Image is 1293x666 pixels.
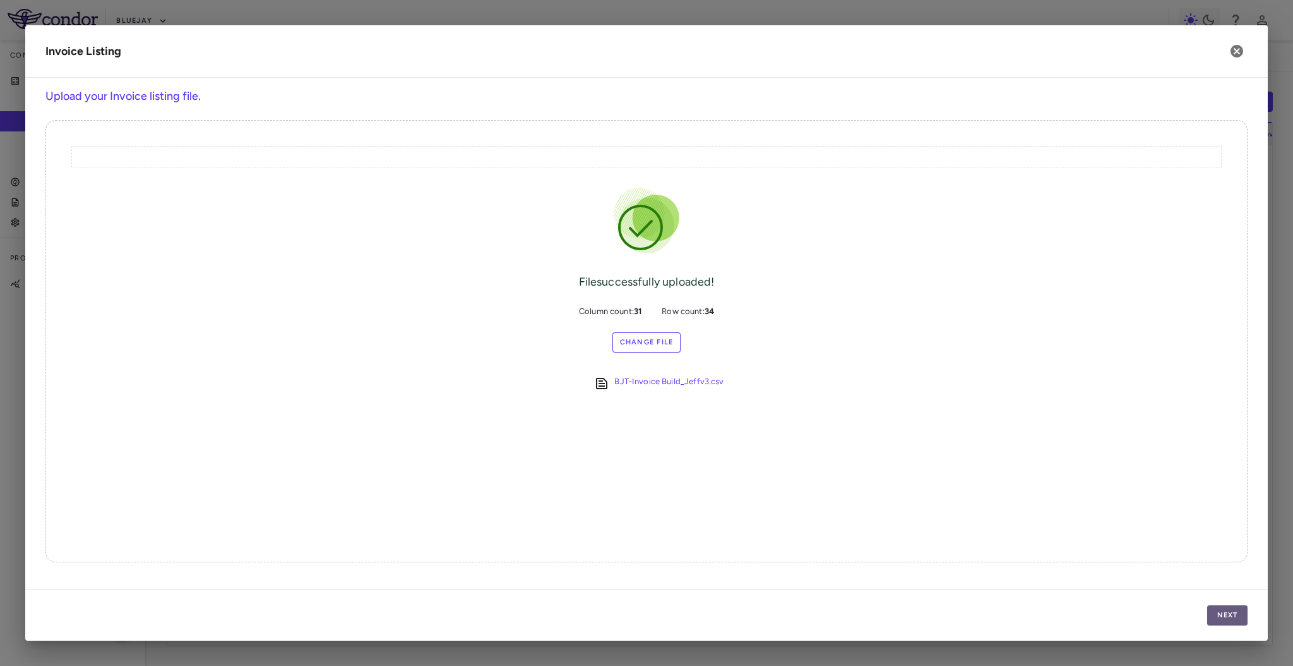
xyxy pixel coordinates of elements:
span: Column count: [579,306,641,317]
span: Row count: [662,306,714,317]
img: Success [609,183,684,258]
h6: Upload your Invoice listing file. [45,88,1248,105]
b: 31 [634,306,641,316]
button: Next [1207,605,1248,626]
label: Change File [612,332,681,353]
div: Invoice Listing [45,43,121,60]
div: File successfully uploaded! [579,274,715,291]
b: 34 [705,306,714,316]
a: BJT-Invoice Build_Jeffv3.csv [614,376,724,391]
